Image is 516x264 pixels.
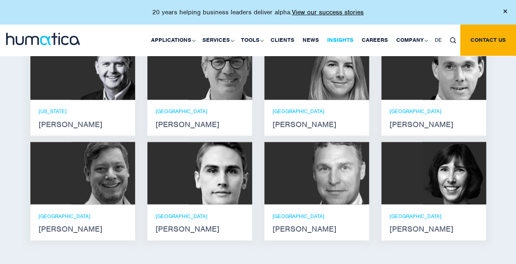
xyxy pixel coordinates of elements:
a: Company [392,25,431,56]
a: News [298,25,323,56]
a: Applications [147,25,198,56]
a: DE [431,25,446,56]
img: logo [6,33,80,45]
p: [GEOGRAPHIC_DATA] [390,212,478,219]
strong: [PERSON_NAME] [39,121,127,127]
strong: [PERSON_NAME] [390,225,478,232]
img: Paul Simpson [188,142,252,204]
img: Karen Wright [422,142,486,204]
img: search_icon [450,37,456,43]
p: 20 years helping business leaders deliver alpha. [152,8,364,16]
a: Careers [358,25,392,56]
img: Jan Löning [188,37,252,100]
p: [GEOGRAPHIC_DATA] [156,212,244,219]
strong: [PERSON_NAME] [273,121,361,127]
a: View our success stories [292,8,364,16]
strong: [PERSON_NAME] [273,225,361,232]
a: Contact us [460,25,516,56]
p: [GEOGRAPHIC_DATA] [156,108,244,115]
img: Bryan Turner [305,142,369,204]
strong: [PERSON_NAME] [156,121,244,127]
img: Andreas Knobloch [422,37,486,100]
img: Zoë Fox [305,37,369,100]
a: Services [198,25,237,56]
p: [GEOGRAPHIC_DATA] [273,108,361,115]
strong: [PERSON_NAME] [39,225,127,232]
a: Clients [266,25,298,56]
a: Insights [323,25,358,56]
strong: [PERSON_NAME] [156,225,244,232]
img: Russell Raath [71,37,135,100]
p: [GEOGRAPHIC_DATA] [273,212,361,219]
span: DE [435,36,442,43]
a: Tools [237,25,266,56]
p: [GEOGRAPHIC_DATA] [39,212,127,219]
p: [GEOGRAPHIC_DATA] [390,108,478,115]
p: [US_STATE] [39,108,127,115]
strong: [PERSON_NAME] [390,121,478,127]
img: Claudio Limacher [71,142,135,204]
